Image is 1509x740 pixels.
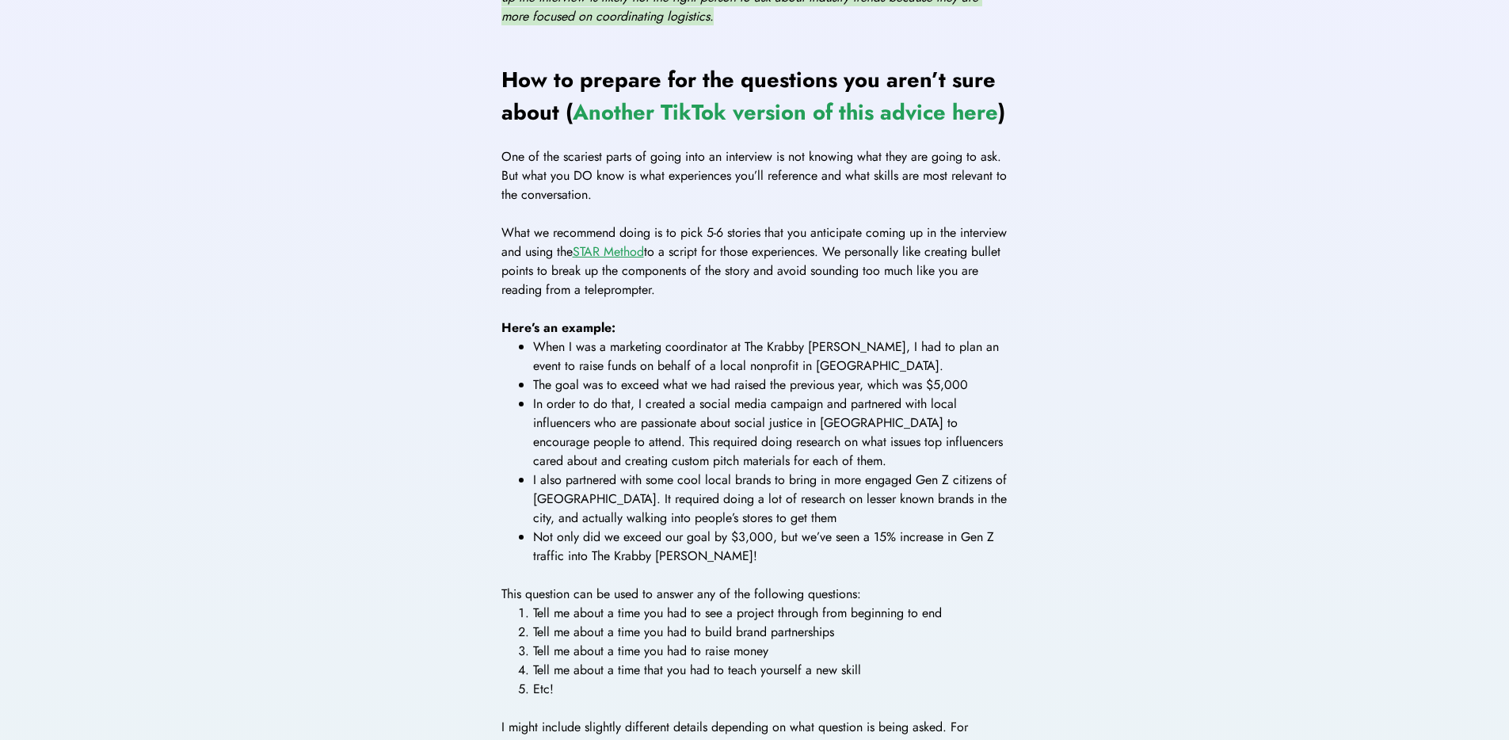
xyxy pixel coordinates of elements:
span: Tell me about a time that you had to teach yourself a new skill [533,661,861,679]
span: Etc! [533,680,554,698]
span: Tell me about a time you had to raise money [533,642,768,660]
span: This question can be used to answer any of the following questions: [501,585,861,603]
span: In order to do that, I created a social media campaign and partnered with local influencers who a... [533,395,1007,470]
span: The goal was to exceed what we had raised the previous year, which was $5,000 [533,376,968,394]
span: Tell me about a time you had to see a project through from beginning to end [533,604,942,622]
a: Another TikTok version of this advice here [573,97,998,128]
span: to a script for those experiences. We personally like creating bullet points to break up the comp... [501,242,1004,299]
span: Tell me about a time you had to build brand partnerships [533,623,834,641]
span: Not only did we exceed our goal by $3,000, but we’ve seen a 15% increase in Gen Z traffic into Th... [533,528,998,565]
span: What we recommend doing is to pick 5-6 stories that you anticipate coming up in the interview and... [501,223,1011,261]
span: I also partnered with some cool local brands to bring in more engaged Gen Z citizens of [GEOGRAPH... [533,471,1011,527]
a: STAR Method [573,242,644,261]
span: ) [998,97,1005,128]
span: How to prepare for the questions you aren’t sure about ( [501,64,1002,128]
span: One of the scariest parts of going into an interview is not knowing what they are going to ask. B... [501,147,1011,204]
span: When I was a marketing coordinator at The Krabby [PERSON_NAME], I had to plan an event to raise f... [533,338,1003,375]
span: Here’s an example: [501,319,615,337]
